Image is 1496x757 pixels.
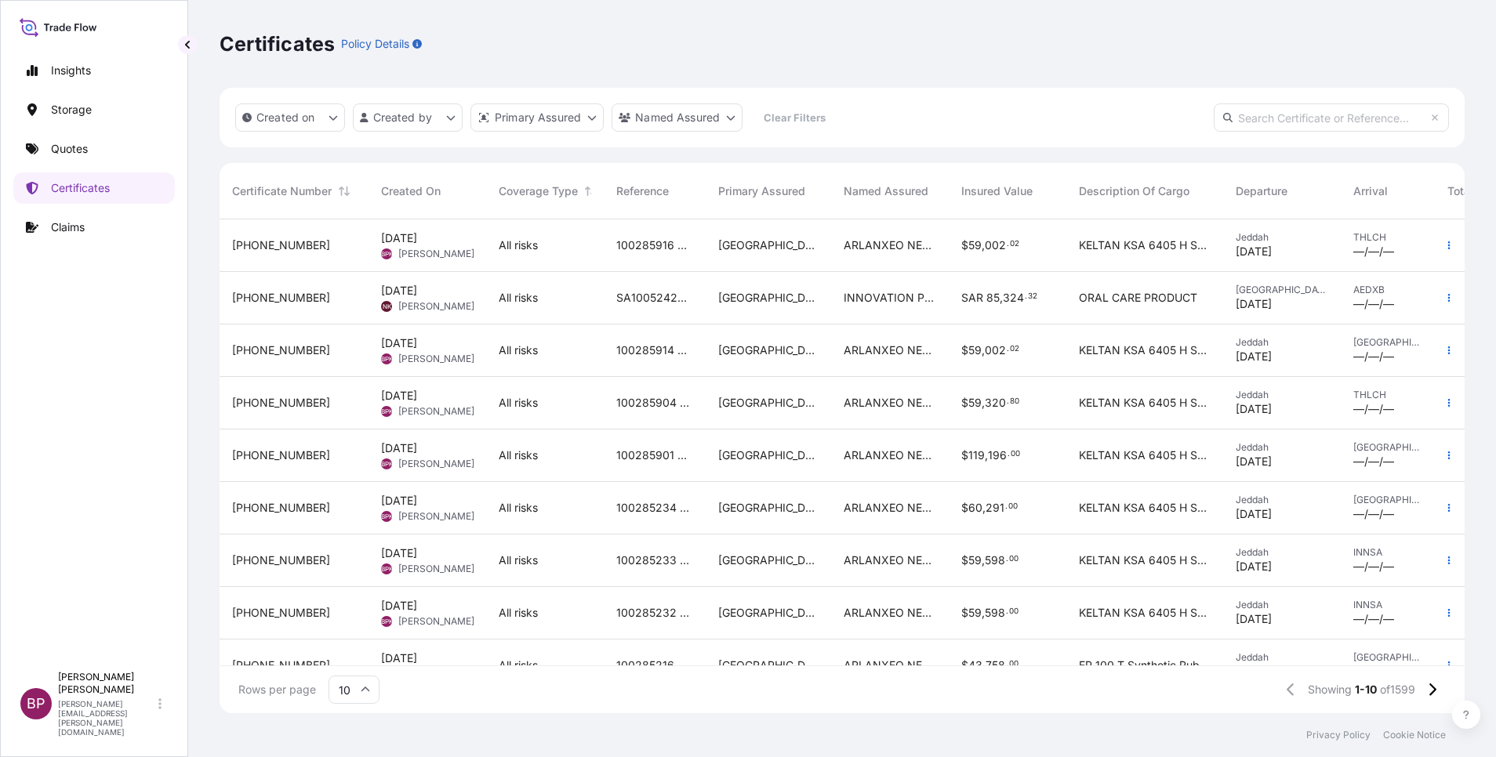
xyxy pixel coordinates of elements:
[968,240,982,251] span: 59
[982,555,985,566] span: ,
[961,397,968,408] span: $
[1353,336,1422,349] span: [GEOGRAPHIC_DATA]
[1353,231,1422,244] span: THLCH
[1007,346,1009,352] span: .
[1006,661,1008,667] span: .
[961,240,968,251] span: $
[961,555,968,566] span: $
[616,395,693,411] span: 100285904 3305241528
[616,290,693,306] span: SA1005242436
[718,395,819,411] span: [GEOGRAPHIC_DATA]
[616,342,693,358] span: 100285914 3305241529
[961,607,968,618] span: $
[718,290,819,306] span: [GEOGRAPHIC_DATA]
[381,614,393,629] span: BPK
[1353,349,1394,364] span: —/—/—
[381,440,417,456] span: [DATE]
[1236,231,1328,244] span: Jeddah
[718,183,805,199] span: Primary Assured
[398,405,474,418] span: [PERSON_NAME]
[232,447,330,463] span: [PHONE_NUMBER]
[1011,451,1020,457] span: 00
[232,290,330,306] span: [PHONE_NUMBER]
[499,447,538,463] span: All risks
[1079,657,1211,673] span: EP 100 T Synthetic Rubber EPDM
[13,212,175,243] a: Claims
[1236,401,1272,417] span: [DATE]
[398,563,474,575] span: [PERSON_NAME]
[1007,399,1009,404] span: .
[398,300,474,313] span: [PERSON_NAME]
[232,183,332,199] span: Certificate Number
[232,552,330,568] span: [PHONE_NUMBER]
[51,63,91,78] p: Insights
[1353,494,1422,506] span: [GEOGRAPHIC_DATA]
[1079,183,1189,199] span: Description Of Cargo
[1306,729,1371,741] p: Privacy Policy
[1236,494,1328,506] span: Jeddah
[968,607,982,618] span: 59
[398,248,474,260] span: [PERSON_NAME]
[982,660,986,671] span: ,
[1214,103,1449,132] input: Search Certificate or Reference...
[968,502,982,513] span: 60
[1010,399,1019,404] span: 80
[1009,556,1019,562] span: 00
[353,103,463,132] button: createdBy Filter options
[1236,296,1272,312] span: [DATE]
[1236,244,1272,259] span: [DATE]
[58,699,155,737] p: [PERSON_NAME][EMAIL_ADDRESS][PERSON_NAME][DOMAIN_NAME]
[13,94,175,125] a: Storage
[1383,729,1446,741] a: Cookie Notice
[1353,401,1394,417] span: —/—/—
[1353,284,1422,296] span: AEDXB
[635,110,720,125] p: Named Assured
[381,493,417,509] span: [DATE]
[616,237,693,253] span: 100285916 3305241530
[381,650,417,666] span: [DATE]
[381,351,393,367] span: BPK
[718,500,819,516] span: [GEOGRAPHIC_DATA]
[764,110,826,125] p: Clear Filters
[718,657,819,673] span: [GEOGRAPHIC_DATA]
[1353,546,1422,559] span: INNSA
[341,36,409,52] p: Policy Details
[381,183,441,199] span: Created On
[1236,506,1272,522] span: [DATE]
[1353,664,1394,679] span: —/—/—
[1236,389,1328,401] span: Jeddah
[1009,661,1019,667] span: 00
[232,605,330,621] span: [PHONE_NUMBER]
[844,605,936,621] span: ARLANXEO NETHERLANDS BV
[383,299,391,314] span: NK
[1010,346,1019,352] span: 02
[27,696,45,712] span: BP
[256,110,315,125] p: Created on
[13,133,175,165] a: Quotes
[1003,292,1024,303] span: 324
[1353,611,1394,627] span: —/—/—
[1236,611,1272,627] span: [DATE]
[1380,682,1415,697] span: of 1599
[1353,506,1394,522] span: —/—/—
[398,615,474,628] span: [PERSON_NAME]
[985,240,1006,251] span: 002
[1236,441,1328,454] span: Jeddah
[616,447,693,463] span: 100285901 3305241525
[1236,336,1328,349] span: Jeddah
[381,509,393,524] span: BPK
[718,552,819,568] span: [GEOGRAPHIC_DATA]
[499,605,538,621] span: All risks
[988,450,1007,461] span: 196
[986,660,1005,671] span: 758
[232,657,330,673] span: [PHONE_NUMBER]
[1079,552,1211,568] span: KELTAN KSA 6405 H Synthetic Rubber EPDM
[844,500,936,516] span: ARLANXEO NETHERLANDS BV
[232,342,330,358] span: [PHONE_NUMBER]
[1005,504,1008,509] span: .
[1236,664,1272,679] span: [DATE]
[961,292,983,303] span: SAR
[373,110,433,125] p: Created by
[968,397,982,408] span: 59
[1353,599,1422,611] span: INNSA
